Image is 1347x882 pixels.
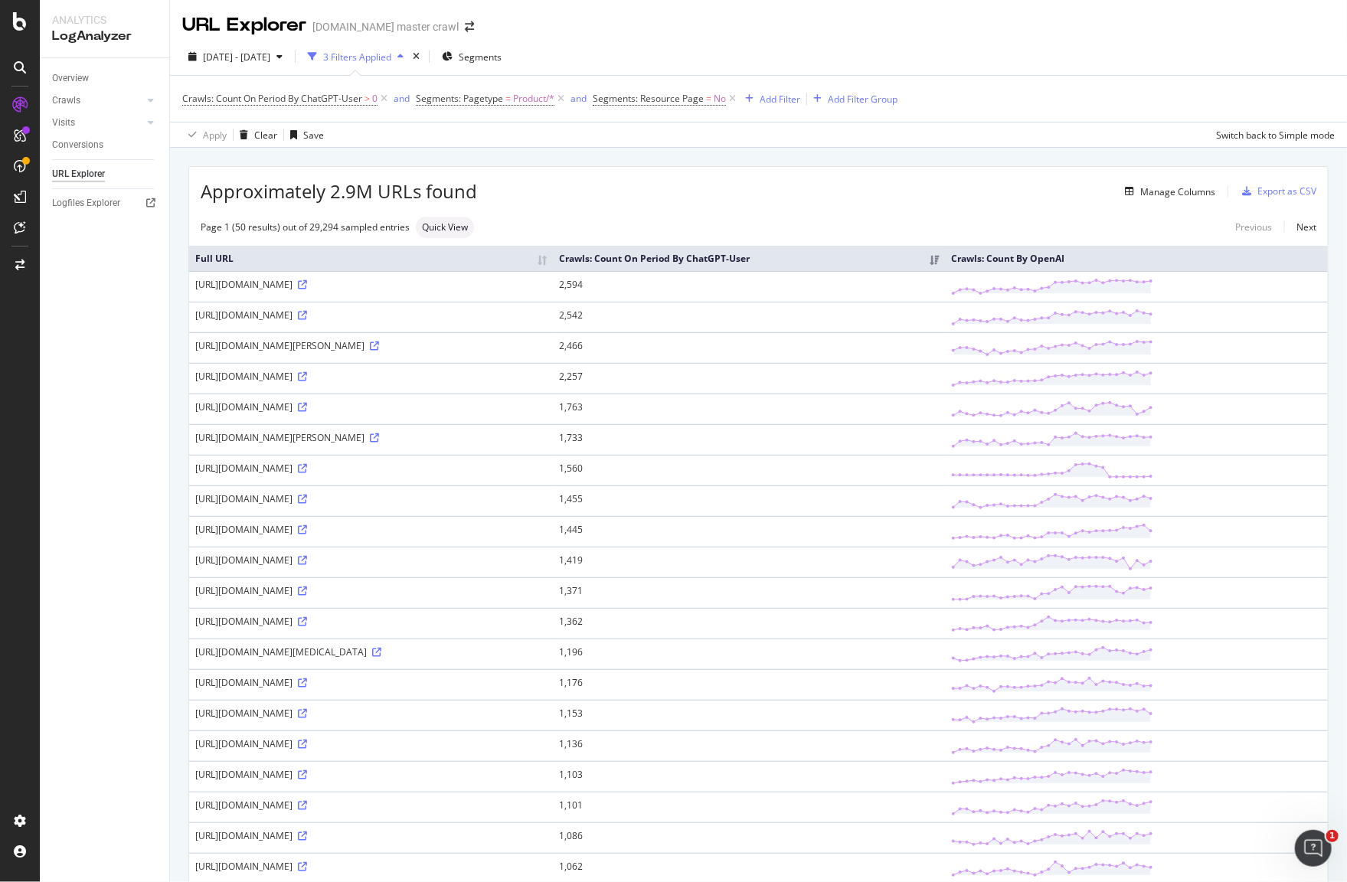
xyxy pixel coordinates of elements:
[302,44,410,69] button: 3 Filters Applied
[553,363,945,394] td: 2,257
[553,669,945,700] td: 1,176
[284,122,324,147] button: Save
[465,21,474,32] div: arrow-right-arrow-left
[553,700,945,730] td: 1,153
[195,645,547,658] div: [URL][DOMAIN_NAME][MEDICAL_DATA]
[195,584,547,597] div: [URL][DOMAIN_NAME]
[513,88,554,109] span: Product/*
[553,761,945,792] td: 1,103
[323,51,391,64] div: 3 Filters Applied
[52,137,159,153] a: Conversions
[52,115,75,131] div: Visits
[182,122,227,147] button: Apply
[52,28,157,45] div: LogAnalyzer
[52,195,159,211] a: Logfiles Explorer
[195,768,547,781] div: [URL][DOMAIN_NAME]
[203,51,270,64] span: [DATE] - [DATE]
[1216,129,1335,142] div: Switch back to Simple mode
[553,730,945,761] td: 1,136
[553,424,945,455] td: 1,733
[303,129,324,142] div: Save
[553,271,945,302] td: 2,594
[714,88,726,109] span: No
[195,492,547,505] div: [URL][DOMAIN_NAME]
[553,608,945,639] td: 1,362
[828,93,897,106] div: Add Filter Group
[195,278,547,291] div: [URL][DOMAIN_NAME]
[1295,830,1332,867] iframe: Intercom live chat
[52,195,120,211] div: Logfiles Explorer
[182,44,289,69] button: [DATE] - [DATE]
[195,799,547,812] div: [URL][DOMAIN_NAME]
[312,19,459,34] div: [DOMAIN_NAME] master crawl
[436,44,508,69] button: Segments
[52,166,159,182] a: URL Explorer
[1326,830,1339,842] span: 1
[553,822,945,853] td: 1,086
[195,400,547,413] div: [URL][DOMAIN_NAME]
[201,178,477,204] span: Approximately 2.9M URLs found
[52,70,159,87] a: Overview
[571,92,587,105] div: and
[52,93,143,109] a: Crawls
[195,860,547,873] div: [URL][DOMAIN_NAME]
[945,246,1328,271] th: Crawls: Count By OpenAI
[189,246,553,271] th: Full URL: activate to sort column ascending
[52,166,105,182] div: URL Explorer
[1284,216,1316,238] a: Next
[52,70,89,87] div: Overview
[1210,122,1335,147] button: Switch back to Simple mode
[553,577,945,608] td: 1,371
[52,93,80,109] div: Crawls
[553,332,945,363] td: 2,466
[52,137,103,153] div: Conversions
[394,91,410,106] button: and
[201,220,410,234] div: Page 1 (50 results) out of 29,294 sampled entries
[195,676,547,689] div: [URL][DOMAIN_NAME]
[365,92,370,105] span: >
[416,92,503,105] span: Segments: Pagetype
[195,339,547,352] div: [URL][DOMAIN_NAME][PERSON_NAME]
[195,462,547,475] div: [URL][DOMAIN_NAME]
[203,129,227,142] div: Apply
[254,129,277,142] div: Clear
[195,309,547,322] div: [URL][DOMAIN_NAME]
[195,554,547,567] div: [URL][DOMAIN_NAME]
[571,91,587,106] button: and
[553,792,945,822] td: 1,101
[410,49,423,64] div: times
[553,455,945,485] td: 1,560
[505,92,511,105] span: =
[52,115,143,131] a: Visits
[553,394,945,424] td: 1,763
[195,737,547,750] div: [URL][DOMAIN_NAME]
[459,51,502,64] span: Segments
[234,122,277,147] button: Clear
[416,217,474,238] div: neutral label
[739,90,800,108] button: Add Filter
[195,431,547,444] div: [URL][DOMAIN_NAME][PERSON_NAME]
[195,707,547,720] div: [URL][DOMAIN_NAME]
[553,639,945,669] td: 1,196
[553,516,945,547] td: 1,445
[195,523,547,536] div: [URL][DOMAIN_NAME]
[553,246,945,271] th: Crawls: Count On Period By ChatGPT-User: activate to sort column ascending
[706,92,711,105] span: =
[1119,182,1215,201] button: Manage Columns
[553,485,945,516] td: 1,455
[593,92,704,105] span: Segments: Resource Page
[1140,185,1215,198] div: Manage Columns
[182,12,306,38] div: URL Explorer
[195,615,547,628] div: [URL][DOMAIN_NAME]
[422,223,468,232] span: Quick View
[195,370,547,383] div: [URL][DOMAIN_NAME]
[760,93,800,106] div: Add Filter
[1236,179,1316,204] button: Export as CSV
[52,12,157,28] div: Analytics
[807,90,897,108] button: Add Filter Group
[1257,185,1316,198] div: Export as CSV
[553,547,945,577] td: 1,419
[372,88,378,109] span: 0
[553,302,945,332] td: 2,542
[182,92,362,105] span: Crawls: Count On Period By ChatGPT-User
